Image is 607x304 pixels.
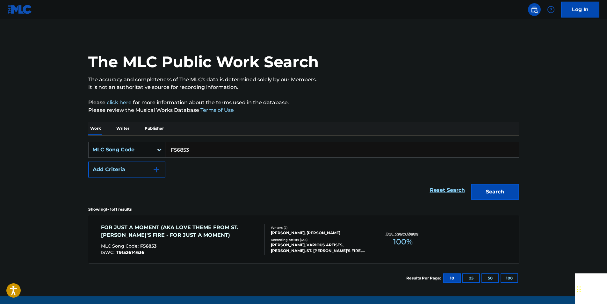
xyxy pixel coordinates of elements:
button: 10 [443,273,461,283]
p: Publisher [143,122,166,135]
a: Reset Search [427,183,468,197]
p: Please for more information about the terms used in the database. [88,99,519,106]
div: MLC Song Code [92,146,150,154]
p: Results Per Page: [406,275,443,281]
button: Add Criteria [88,162,165,177]
div: Help [545,3,557,16]
span: ISWC : [101,250,116,255]
div: [PERSON_NAME], [PERSON_NAME] [271,230,367,236]
p: The accuracy and completeness of The MLC's data is determined solely by our Members. [88,76,519,83]
span: 100 % [393,236,413,248]
a: click here [107,99,132,105]
a: Log In [561,2,599,18]
p: Total Known Shares: [386,231,420,236]
button: 100 [501,273,518,283]
p: Showing 1 - 1 of 1 results [88,206,132,212]
h1: The MLC Public Work Search [88,52,319,71]
p: Please review the Musical Works Database [88,106,519,114]
div: Drag [577,280,581,299]
button: Search [471,184,519,200]
div: [PERSON_NAME], VARIOUS ARTISTS, [PERSON_NAME], ST. [PERSON_NAME]'S FIRE, [PERSON_NAME] [271,242,367,254]
img: 9d2ae6d4665cec9f34b9.svg [153,166,160,173]
span: MLC Song Code : [101,243,140,249]
img: search [531,6,538,13]
div: Recording Artists ( 635 ) [271,237,367,242]
p: Writer [114,122,131,135]
img: help [547,6,555,13]
button: 25 [462,273,480,283]
div: Writers ( 2 ) [271,225,367,230]
a: Public Search [528,3,541,16]
span: T9152614636 [116,250,144,255]
img: MLC Logo [8,5,32,14]
p: Work [88,122,103,135]
form: Search Form [88,142,519,203]
iframe: Chat Widget [575,273,607,304]
p: It is not an authoritative source for recording information. [88,83,519,91]
span: F56853 [140,243,156,249]
a: FOR JUST A MOMENT (AKA LOVE THEME FROM ST. [PERSON_NAME]'S FIRE - FOR JUST A MOMENT)MLC Song Code... [88,215,519,263]
a: Terms of Use [199,107,234,113]
button: 50 [481,273,499,283]
div: FOR JUST A MOMENT (AKA LOVE THEME FROM ST. [PERSON_NAME]'S FIRE - FOR JUST A MOMENT) [101,224,259,239]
